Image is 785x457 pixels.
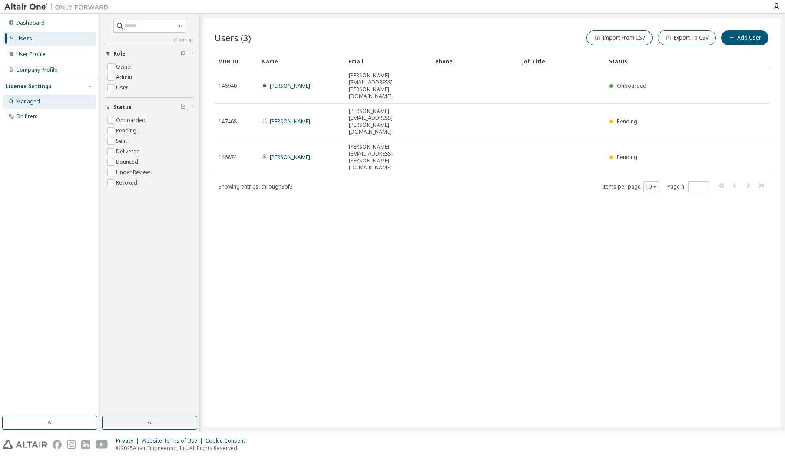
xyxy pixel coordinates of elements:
button: 10 [646,183,657,190]
a: [PERSON_NAME] [270,118,310,125]
div: Users [16,35,32,42]
span: Clear filter [181,50,186,57]
div: Name [262,54,341,68]
span: [PERSON_NAME][EMAIL_ADDRESS][PERSON_NAME][DOMAIN_NAME] [349,143,428,171]
label: Delivered [116,146,142,157]
div: MDH ID [218,54,255,68]
button: Export To CSV [658,30,716,45]
div: Cookie Consent [205,437,250,444]
div: Email [348,54,428,68]
label: Bounced [116,157,140,167]
div: Phone [435,54,515,68]
span: Users (3) [215,32,251,44]
div: On Prem [16,113,38,120]
img: altair_logo.svg [3,440,47,449]
a: [PERSON_NAME] [270,82,310,89]
span: Page n. [667,181,709,192]
span: Showing entries 1 through 3 of 3 [219,183,293,190]
span: Role [113,50,126,57]
span: Pending [617,118,637,125]
label: Onboarded [116,115,147,126]
label: Admin [116,72,134,83]
label: Under Review [116,167,152,178]
span: [PERSON_NAME][EMAIL_ADDRESS][PERSON_NAME][DOMAIN_NAME] [349,108,428,136]
span: 146940 [219,83,237,89]
div: User Profile [16,51,46,58]
label: Pending [116,126,138,136]
div: Job Title [522,54,602,68]
button: Import From CSV [586,30,653,45]
label: User [116,83,130,93]
img: instagram.svg [67,440,76,449]
img: youtube.svg [96,440,108,449]
div: Company Profile [16,66,57,73]
div: Website Terms of Use [142,437,205,444]
label: Owner [116,62,134,72]
a: Clear all [106,37,194,44]
a: [PERSON_NAME] [270,153,310,161]
img: linkedin.svg [81,440,90,449]
div: Managed [16,98,40,105]
button: Role [106,44,194,63]
p: © 2025 Altair Engineering, Inc. All Rights Reserved. [116,444,250,452]
label: Revoked [116,178,139,188]
span: [PERSON_NAME][EMAIL_ADDRESS][PERSON_NAME][DOMAIN_NAME] [349,72,428,100]
img: Altair One [4,3,113,11]
div: Status [609,54,725,68]
span: Status [113,104,132,111]
span: 146874 [219,154,237,161]
span: Clear filter [181,104,186,111]
span: Onboarded [617,82,646,89]
span: Pending [617,153,637,161]
button: Add User [721,30,768,45]
button: Status [106,98,194,117]
div: License Settings [6,83,52,90]
div: Dashboard [16,20,45,26]
label: Sent [116,136,129,146]
img: facebook.svg [53,440,62,449]
span: 147468 [219,118,237,125]
div: Privacy [116,437,142,444]
span: Items per page [602,181,659,192]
